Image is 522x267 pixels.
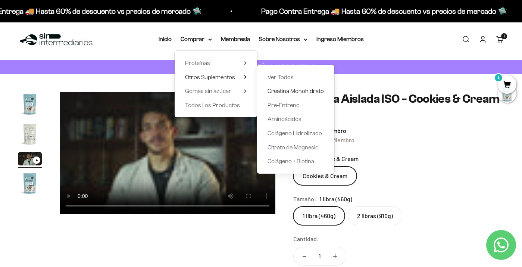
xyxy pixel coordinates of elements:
[268,156,324,166] a: Colágeno + Biotina
[185,102,240,108] span: Todos Los Productos
[18,92,42,116] img: Proteína Aislada ISO - Cookies & Cream
[185,88,231,94] span: Gomas sin azúcar
[268,88,324,94] span: Creatina Monohidrato
[221,36,250,42] a: Membresía
[18,171,42,195] img: Proteína Aislada ISO - Cookies & Cream
[18,171,42,198] button: Ir al artículo 4
[293,92,504,105] h1: Proteína Aislada ISO - Cookies & Cream
[501,33,507,39] cart-count: 1
[268,102,300,108] span: Pre-Entreno
[18,122,42,148] button: Ir al artículo 2
[319,194,352,204] span: 1 libra (460g)
[18,92,42,118] button: Ir al artículo 1
[316,36,364,42] a: Ingreso Miembros
[293,194,316,204] legend: Tamaño:
[496,35,504,43] a: 1
[498,81,516,89] a: 1
[268,116,301,122] span: Aminoácidos
[268,128,324,138] a: Colágeno Hidrolizado
[60,92,275,214] video: Proteína Aislada ISO - Cookies & Cream
[159,36,172,42] a: Inicio
[18,122,42,146] img: Proteína Aislada ISO - Cookies & Cream
[314,154,359,164] span: Cookies & Cream
[259,34,307,44] summary: Sobre Nosotros
[268,72,324,82] a: Ver Todos
[323,127,346,134] span: Miembro
[494,73,503,82] mark: 1
[185,86,247,96] summary: Gomas sin azúcar
[293,111,504,119] a: 4.74.7 de 5.0 estrellas
[324,247,346,265] button: Aumentar cantidad
[294,247,315,265] button: Reducir cantidad
[268,144,319,150] span: Citrato de Magnesio
[185,74,235,80] span: Otros Suplementos
[268,143,324,152] a: Citrato de Magnesio
[185,72,247,82] summary: Otros Suplementos
[268,100,324,110] a: Pre-Entreno
[185,58,247,68] summary: Proteínas
[18,152,42,168] button: Ir al artículo 3
[323,136,354,143] span: No Miembro
[268,130,322,136] span: Colágeno Hidrolizado
[268,114,324,124] a: Aminoácidos
[268,158,314,164] span: Colágeno + Biotina
[181,34,212,44] summary: Comprar
[293,234,319,244] label: Cantidad:
[268,86,324,96] a: Creatina Monohidrato
[254,5,500,17] p: Pago Contra Entrega 🚚 Hasta 60% de descuento vs precios de mercado 🛸
[185,60,210,66] span: Proteínas
[268,74,294,80] span: Ver Todos
[185,100,247,110] a: Todos Los Productos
